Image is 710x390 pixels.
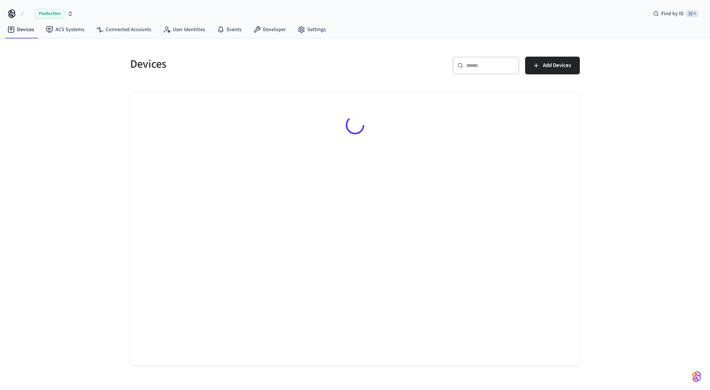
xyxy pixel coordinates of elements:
img: SeamLogoGradient.69752ec5.svg [692,371,701,383]
a: Devices [1,23,40,36]
a: Settings [292,23,332,36]
a: Connected Accounts [90,23,157,36]
a: User Identities [157,23,211,36]
div: Find by ID⌘ K [647,7,704,20]
h5: Devices [130,57,351,72]
span: ⌘ K [686,10,698,17]
a: Developer [247,23,292,36]
a: Events [211,23,247,36]
a: ACS Systems [40,23,90,36]
span: Find by ID [661,10,684,17]
span: Production [35,9,64,19]
button: Add Devices [525,57,580,74]
span: Add Devices [543,61,571,70]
